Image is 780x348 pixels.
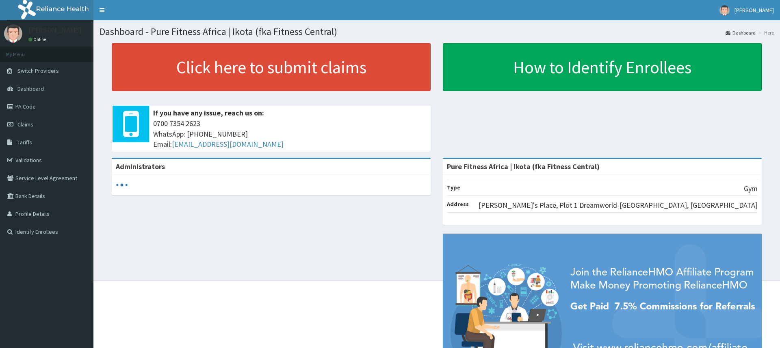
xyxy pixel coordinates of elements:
[153,118,427,150] span: 0700 7354 2623 WhatsApp: [PHONE_NUMBER] Email:
[116,162,165,171] b: Administrators
[17,85,44,92] span: Dashboard
[100,26,774,37] h1: Dashboard - Pure Fitness Africa | Ikota (fka Fitness Central)
[17,121,33,128] span: Claims
[153,108,264,117] b: If you have any issue, reach us on:
[28,26,82,34] p: [PERSON_NAME]
[726,29,756,36] a: Dashboard
[719,5,730,15] img: User Image
[447,162,600,171] strong: Pure Fitness Africa | Ikota (fka Fitness Central)
[4,24,22,43] img: User Image
[116,179,128,191] svg: audio-loading
[734,7,774,14] span: [PERSON_NAME]
[28,37,48,42] a: Online
[172,139,284,149] a: [EMAIL_ADDRESS][DOMAIN_NAME]
[17,67,59,74] span: Switch Providers
[17,139,32,146] span: Tariffs
[756,29,774,36] li: Here
[479,200,758,211] p: [PERSON_NAME]'s Place, Plot 1 Dreamworld-[GEOGRAPHIC_DATA], [GEOGRAPHIC_DATA]
[443,43,762,91] a: How to Identify Enrollees
[447,200,469,208] b: Address
[744,183,758,194] p: Gym
[112,43,431,91] a: Click here to submit claims
[447,184,460,191] b: Type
